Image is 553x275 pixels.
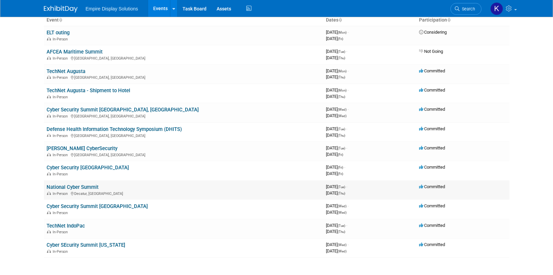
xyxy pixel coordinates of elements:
[326,145,347,150] span: [DATE]
[326,191,345,196] span: [DATE]
[338,89,347,92] span: (Mon)
[47,49,103,55] a: AFCEA Maritime Summit
[326,242,349,247] span: [DATE]
[338,114,347,118] span: (Wed)
[326,133,345,138] span: [DATE]
[338,230,345,234] span: (Thu)
[344,165,345,170] span: -
[419,49,443,54] span: Not Going
[323,14,416,26] th: Dates
[338,146,345,150] span: (Tue)
[47,191,321,196] div: Decatur, [GEOGRAPHIC_DATA]
[326,88,349,93] span: [DATE]
[326,248,347,253] span: [DATE]
[47,153,51,156] img: In-Person Event
[419,165,445,170] span: Committed
[47,172,51,175] img: In-Person Event
[47,88,130,94] a: TechNet Augusta - Shipment to Hotel
[416,14,509,26] th: Participation
[47,55,321,61] div: [GEOGRAPHIC_DATA], [GEOGRAPHIC_DATA]
[47,152,321,157] div: [GEOGRAPHIC_DATA], [GEOGRAPHIC_DATA]
[47,192,51,195] img: In-Person Event
[47,165,129,171] a: Cyber Security [GEOGRAPHIC_DATA]
[419,145,445,150] span: Committed
[326,55,345,60] span: [DATE]
[47,75,51,79] img: In-Person Event
[419,107,445,112] span: Committed
[348,88,349,93] span: -
[419,30,447,35] span: Considering
[53,75,70,80] span: In-Person
[47,95,51,98] img: In-Person Event
[338,75,345,79] span: (Thu)
[338,204,347,208] span: (Wed)
[47,211,51,214] img: In-Person Event
[47,230,51,233] img: In-Person Event
[346,184,347,189] span: -
[348,30,349,35] span: -
[47,30,70,36] a: ELT outing
[53,37,70,41] span: In-Person
[338,153,343,157] span: (Fri)
[338,31,347,34] span: (Mon)
[338,108,347,111] span: (Wed)
[346,145,347,150] span: -
[338,211,347,214] span: (Wed)
[338,172,343,176] span: (Fri)
[419,68,445,73] span: Committed
[53,153,70,157] span: In-Person
[47,223,85,229] a: TechNet IndoPac
[338,127,345,131] span: (Tue)
[348,68,349,73] span: -
[338,224,345,228] span: (Tue)
[419,223,445,228] span: Committed
[338,249,347,253] span: (Wed)
[326,171,343,176] span: [DATE]
[47,126,182,132] a: Defense Health Information Technology Symposium (DHITS)
[419,88,445,93] span: Committed
[326,36,343,41] span: [DATE]
[326,210,347,215] span: [DATE]
[86,6,138,11] span: Empire Display Solutions
[338,192,345,195] span: (Thu)
[326,94,345,99] span: [DATE]
[326,107,349,112] span: [DATE]
[419,203,445,208] span: Committed
[447,17,450,23] a: Sort by Participation Type
[326,74,345,79] span: [DATE]
[44,6,78,12] img: ExhibitDay
[348,203,349,208] span: -
[338,243,347,247] span: (Wed)
[326,30,349,35] span: [DATE]
[53,211,70,215] span: In-Person
[450,3,481,15] a: Search
[47,68,85,74] a: TechNet Augusta
[348,107,349,112] span: -
[326,184,347,189] span: [DATE]
[338,17,342,23] a: Sort by Start Date
[326,152,343,157] span: [DATE]
[326,223,347,228] span: [DATE]
[47,203,148,209] a: Cyber Security Summit [GEOGRAPHIC_DATA]
[47,134,51,137] img: In-Person Event
[47,37,51,40] img: In-Person Event
[326,229,345,234] span: [DATE]
[346,223,347,228] span: -
[53,56,70,61] span: In-Person
[326,68,349,73] span: [DATE]
[53,249,70,254] span: In-Person
[326,49,347,54] span: [DATE]
[460,6,475,11] span: Search
[47,133,321,138] div: [GEOGRAPHIC_DATA], [GEOGRAPHIC_DATA]
[44,14,323,26] th: Event
[47,56,51,60] img: In-Person Event
[338,56,345,60] span: (Thu)
[326,113,347,118] span: [DATE]
[338,134,345,137] span: (Thu)
[47,74,321,80] div: [GEOGRAPHIC_DATA], [GEOGRAPHIC_DATA]
[47,107,199,113] a: Cyber Security Summit [GEOGRAPHIC_DATA], [GEOGRAPHIC_DATA]
[338,95,345,99] span: (Thu)
[338,166,343,169] span: (Fri)
[47,113,321,118] div: [GEOGRAPHIC_DATA], [GEOGRAPHIC_DATA]
[338,69,347,73] span: (Mon)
